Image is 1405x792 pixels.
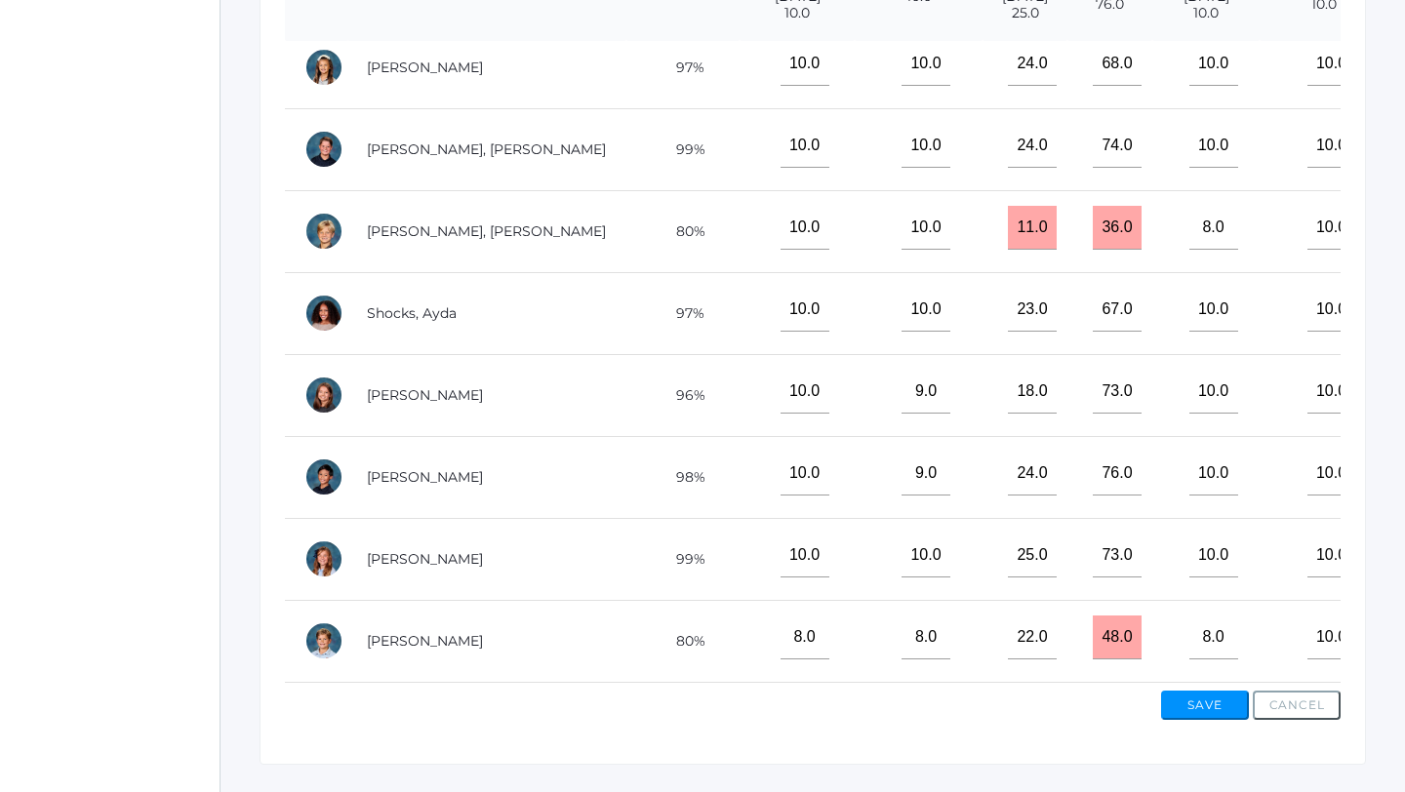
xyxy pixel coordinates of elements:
[304,48,343,87] div: Reagan Reynolds
[626,354,740,436] td: 96%
[1253,691,1341,720] button: Cancel
[1002,5,1048,21] span: 25.0
[626,600,740,682] td: 80%
[626,436,740,518] td: 98%
[367,140,606,158] a: [PERSON_NAME], [PERSON_NAME]
[1172,5,1240,21] span: 10.0
[367,59,483,76] a: [PERSON_NAME]
[626,108,740,190] td: 99%
[367,550,483,568] a: [PERSON_NAME]
[626,518,740,600] td: 99%
[367,386,483,404] a: [PERSON_NAME]
[367,632,483,650] a: [PERSON_NAME]
[304,457,343,496] div: Matteo Soratorio
[367,468,483,486] a: [PERSON_NAME]
[759,5,835,21] span: 10.0
[304,376,343,415] div: Ayla Smith
[1161,691,1249,720] button: Save
[304,539,343,578] div: Arielle White
[304,130,343,169] div: Ryder Roberts
[367,222,606,240] a: [PERSON_NAME], [PERSON_NAME]
[626,272,740,354] td: 97%
[304,212,343,251] div: Levi Sergey
[626,26,740,108] td: 97%
[626,190,740,272] td: 80%
[304,294,343,333] div: Ayda Shocks
[367,304,457,322] a: Shocks, Ayda
[304,621,343,660] div: Zade Wilson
